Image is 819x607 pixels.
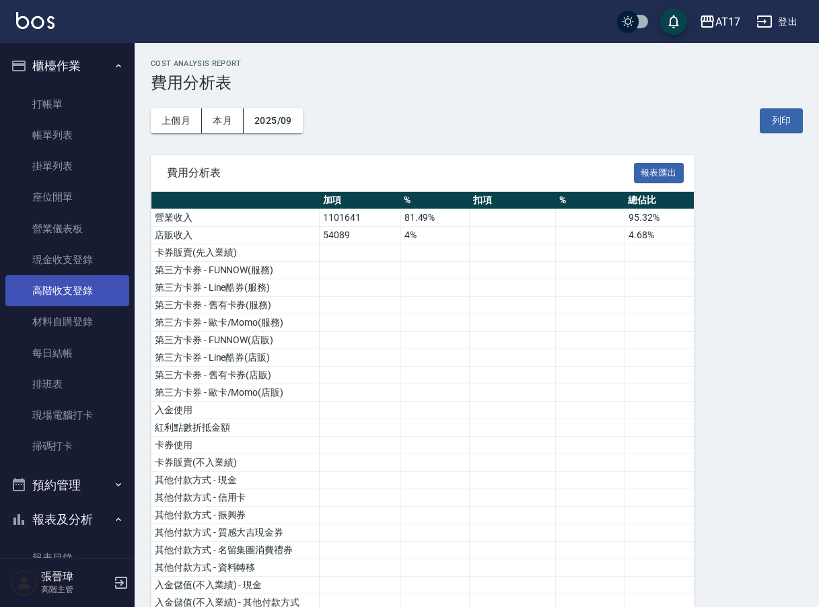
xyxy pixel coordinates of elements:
[151,454,320,472] td: 卡券販賣(不入業績)
[400,192,470,209] th: %
[400,227,470,244] td: 4%
[5,213,129,244] a: 營業儀表板
[151,419,320,437] td: 紅利點數折抵金額
[151,559,320,577] td: 其他付款方式 - 資料轉移
[5,306,129,337] a: 材料自購登錄
[5,400,129,431] a: 現場電腦打卡
[151,297,320,314] td: 第三方卡券 - 舊有卡券(服務)
[5,151,129,182] a: 掛單列表
[202,108,244,133] button: 本月
[244,108,303,133] button: 2025/09
[660,8,687,35] button: save
[320,227,401,244] td: 54089
[41,570,110,583] h5: 張晉瑋
[400,209,470,227] td: 81.49%
[167,166,634,180] span: 費用分析表
[5,89,129,120] a: 打帳單
[151,524,320,542] td: 其他付款方式 - 質感大吉現金券
[151,108,202,133] button: 上個月
[151,437,320,454] td: 卡券使用
[5,431,129,462] a: 掃碼打卡
[5,338,129,369] a: 每日結帳
[715,13,740,30] div: AT17
[5,275,129,306] a: 高階收支登錄
[556,192,625,209] th: %
[151,262,320,279] td: 第三方卡券 - FUNNOW(服務)
[634,163,684,184] button: 報表匯出
[151,489,320,507] td: 其他付款方式 - 信用卡
[5,120,129,151] a: 帳單列表
[151,349,320,367] td: 第三方卡券 - Line酷券(店販)
[151,73,803,92] h3: 費用分析表
[151,227,320,244] td: 店販收入
[151,542,320,559] td: 其他付款方式 - 名留集團消費禮券
[320,192,401,209] th: 加項
[5,48,129,83] button: 櫃檯作業
[625,227,694,244] td: 4.68%
[751,9,803,34] button: 登出
[151,244,320,262] td: 卡券販賣(先入業績)
[5,468,129,503] button: 預約管理
[5,542,129,573] a: 報表目錄
[151,314,320,332] td: 第三方卡券 - 歐卡/Momo(服務)
[151,577,320,594] td: 入金儲值(不入業績) - 現金
[320,209,401,227] td: 1101641
[151,402,320,419] td: 入金使用
[151,367,320,384] td: 第三方卡券 - 舊有卡券(店販)
[625,209,694,227] td: 95.32%
[5,182,129,213] a: 座位開單
[151,384,320,402] td: 第三方卡券 - 歐卡/Momo(店販)
[151,507,320,524] td: 其他付款方式 - 振興券
[16,12,55,29] img: Logo
[694,8,746,36] button: AT17
[151,332,320,349] td: 第三方卡券 - FUNNOW(店販)
[5,502,129,537] button: 報表及分析
[151,279,320,297] td: 第三方卡券 - Line酷券(服務)
[151,472,320,489] td: 其他付款方式 - 現金
[151,59,803,68] h2: Cost analysis Report
[151,209,320,227] td: 營業收入
[625,192,694,209] th: 總佔比
[41,583,110,596] p: 高階主管
[5,369,129,400] a: 排班表
[5,244,129,275] a: 現金收支登錄
[760,108,803,133] button: 列印
[11,569,38,596] img: Person
[470,192,556,209] th: 扣項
